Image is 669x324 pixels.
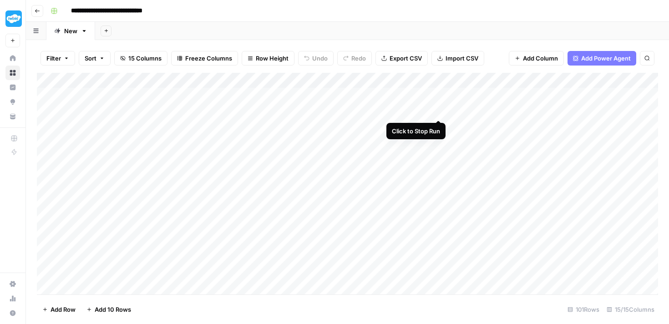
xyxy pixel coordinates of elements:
[171,51,238,66] button: Freeze Columns
[5,95,20,109] a: Opportunities
[128,54,162,63] span: 15 Columns
[242,51,294,66] button: Row Height
[51,305,76,314] span: Add Row
[95,305,131,314] span: Add 10 Rows
[5,7,20,30] button: Workspace: Twinkl
[85,54,96,63] span: Sort
[298,51,334,66] button: Undo
[375,51,428,66] button: Export CSV
[256,54,289,63] span: Row Height
[185,54,232,63] span: Freeze Columns
[603,302,658,317] div: 15/15 Columns
[337,51,372,66] button: Redo
[581,54,631,63] span: Add Power Agent
[5,109,20,124] a: Your Data
[64,26,77,35] div: New
[431,51,484,66] button: Import CSV
[392,127,440,136] div: Click to Stop Run
[351,54,366,63] span: Redo
[509,51,564,66] button: Add Column
[446,54,478,63] span: Import CSV
[312,54,328,63] span: Undo
[41,51,75,66] button: Filter
[81,302,137,317] button: Add 10 Rows
[114,51,167,66] button: 15 Columns
[390,54,422,63] span: Export CSV
[568,51,636,66] button: Add Power Agent
[5,80,20,95] a: Insights
[79,51,111,66] button: Sort
[5,277,20,291] a: Settings
[523,54,558,63] span: Add Column
[46,22,95,40] a: New
[5,51,20,66] a: Home
[37,302,81,317] button: Add Row
[46,54,61,63] span: Filter
[564,302,603,317] div: 101 Rows
[5,306,20,320] button: Help + Support
[5,66,20,80] a: Browse
[5,10,22,27] img: Twinkl Logo
[5,291,20,306] a: Usage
